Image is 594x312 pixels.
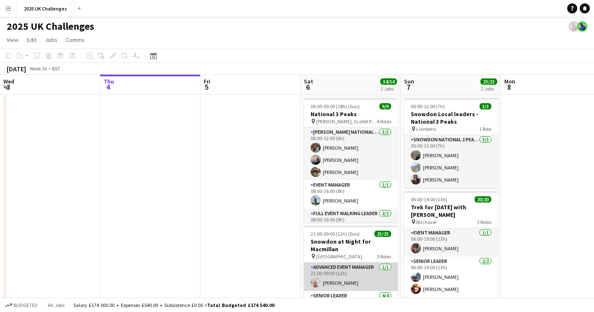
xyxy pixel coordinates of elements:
span: 5 [202,82,210,92]
span: Sat [304,78,313,85]
span: 9/9 [379,103,391,109]
app-user-avatar: Andy Baker [569,21,579,31]
span: Thu [104,78,114,85]
span: Sun [404,78,414,85]
div: 2 Jobs [381,86,397,92]
span: [GEOGRAPHIC_DATA] [316,253,362,260]
app-job-card: 05:00-12:00 (7h)3/3Snowdon Local leaders - National 3 Peaks Llanberis1 RoleSnowdon National 3 Pea... [404,98,498,188]
div: BST [52,65,60,72]
a: View [3,34,22,45]
h3: National 3 Peaks [304,110,398,118]
a: Comms [62,34,88,45]
span: All jobs [46,302,66,308]
app-job-card: 06:00-00:00 (18h) (Sun)9/9National 3 Peaks [PERSON_NAME], Scafell Pike and Snowdon4 Roles[PERSON_... [304,98,398,222]
app-card-role: Senior Leader2/206:00-19:00 (13h)[PERSON_NAME][PERSON_NAME] [404,257,498,297]
span: 6 [303,82,313,92]
app-card-role: Snowdon National 3 Peaks Walking Leader3/305:00-12:00 (7h)[PERSON_NAME][PERSON_NAME][PERSON_NAME] [404,135,498,188]
span: Week 36 [28,65,49,72]
div: 2 Jobs [481,86,497,92]
span: Edit [27,36,36,44]
span: 34/34 [380,78,397,85]
span: 8 [503,82,515,92]
span: 06:00-00:00 (18h) (Sun) [311,103,360,109]
span: 3/3 [480,103,491,109]
span: 1 Role [479,126,491,132]
h3: Trek for [DATE] with [PERSON_NAME] [404,203,498,218]
span: [PERSON_NAME], Scafell Pike and Snowdon [316,118,377,125]
h3: Snowdon at Night for Macmillan [304,238,398,253]
span: 23/23 [480,78,497,85]
span: Comms [66,36,85,44]
span: 4 [102,82,114,92]
button: 2025 UK Challenges [17,0,74,17]
span: Birchover [416,219,437,225]
span: 3 Roles [377,253,391,260]
span: Llanberis [416,126,436,132]
span: 7 [403,82,414,92]
span: Wed [3,78,14,85]
app-card-role: Event Manager1/108:00-16:00 (8h)[PERSON_NAME] [304,180,398,209]
span: 3 Roles [477,219,491,225]
span: 25/25 [374,231,391,237]
app-card-role: Event Manager1/106:00-19:00 (13h)[PERSON_NAME] [404,228,498,257]
app-card-role: Advanced Event Manager1/121:00-09:00 (12h)[PERSON_NAME] [304,263,398,291]
app-card-role: Full Event Walking Leader2/208:00-16:00 (8h) [304,209,398,252]
span: Total Budgeted £174 540.00 [207,302,274,308]
span: 20/20 [475,196,491,203]
span: Fri [204,78,210,85]
span: Jobs [45,36,57,44]
span: 21:00-09:00 (12h) (Sun) [311,231,360,237]
app-user-avatar: Andy Baker [577,21,587,31]
span: 06:00-19:00 (13h) [411,196,447,203]
h3: Snowdon Local leaders - National 3 Peaks [404,110,498,125]
button: Budgeted [4,301,39,310]
a: Jobs [42,34,61,45]
span: 3 [2,82,14,92]
a: Edit [23,34,40,45]
div: Salary £174 000.00 + Expenses £540.00 + Subsistence £0.00 = [73,302,274,308]
h1: 2025 UK Challenges [7,20,94,33]
div: [DATE] [7,65,26,73]
span: Mon [504,78,515,85]
span: Budgeted [13,302,38,308]
span: 05:00-12:00 (7h) [411,103,445,109]
app-card-role: [PERSON_NAME] National 3 Peaks Walking Leader3/306:00-12:00 (6h)[PERSON_NAME][PERSON_NAME][PERSON... [304,127,398,180]
span: View [7,36,18,44]
span: 4 Roles [377,118,391,125]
